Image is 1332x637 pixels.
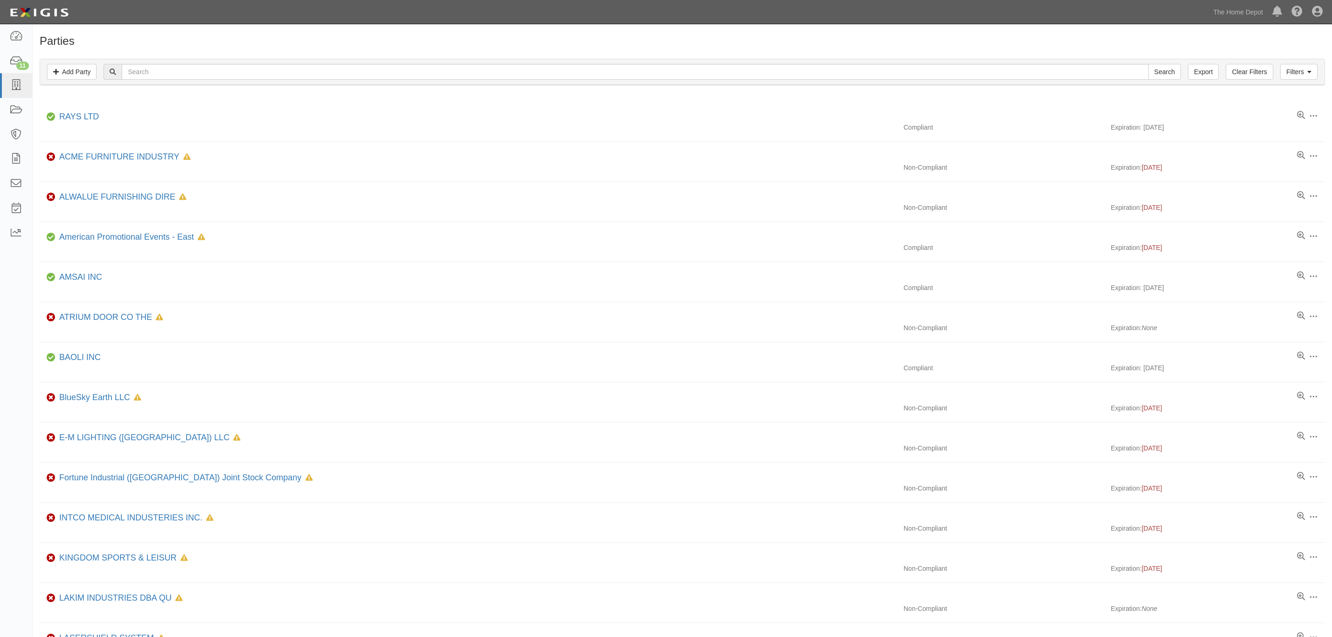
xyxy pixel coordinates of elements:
a: View results summary [1297,312,1305,321]
span: [DATE] [1142,204,1162,211]
a: Clear Filters [1226,64,1273,80]
div: ALWALUE FURNISHING DIRE [55,191,186,203]
img: logo-5460c22ac91f19d4615b14bd174203de0afe785f0fc80cf4dbbc73dc1793850b.png [7,4,71,21]
i: In Default since 07/05/2025 [134,395,141,401]
div: AMSAI INC [55,271,102,284]
span: [DATE] [1142,404,1162,412]
div: RAYS LTD [55,111,99,123]
i: Compliant [47,354,55,361]
div: Expiration: [1111,524,1325,533]
i: In Default since 11/22/2024 [198,234,205,241]
span: [DATE] [1142,565,1162,572]
div: Expiration: [1111,323,1325,332]
a: Filters [1280,64,1318,80]
div: Expiration: [1111,403,1325,413]
i: Compliant [47,234,55,241]
a: View results summary [1297,111,1305,120]
i: Help Center - Complianz [1291,7,1303,18]
i: In Default since 09/01/2023 [156,314,163,321]
a: View results summary [1297,392,1305,401]
i: In Default since 10/20/2024 [206,515,214,521]
div: Compliant [897,283,1111,292]
a: View results summary [1297,352,1305,361]
div: Expiration: [DATE] [1111,363,1325,373]
input: Search [1148,64,1181,80]
i: Non-Compliant [47,395,55,401]
a: BAOLI INC [59,353,101,362]
i: In Default since 10/26/2023 [175,595,183,602]
i: Compliant [47,274,55,281]
div: INTCO MEDICAL INDUSTERIES INC. [55,512,214,524]
a: View results summary [1297,231,1305,241]
div: Expiration: [1111,443,1325,453]
div: Expiration: [1111,203,1325,212]
div: Compliant [897,243,1111,252]
div: Non-Compliant [897,484,1111,493]
span: [DATE] [1142,164,1162,171]
div: Expiration: [1111,163,1325,172]
a: American Promotional Events - East [59,232,194,242]
div: Non-Compliant [897,203,1111,212]
div: Non-Compliant [897,604,1111,613]
a: View results summary [1297,472,1305,481]
i: None [1142,605,1157,612]
span: [DATE] [1142,485,1162,492]
i: In Default since 08/05/2024 [179,194,186,201]
div: ATRIUM DOOR CO THE [55,312,163,324]
div: E-M LIGHTING (USA) LLC [55,432,241,444]
span: [DATE] [1142,525,1162,532]
i: In Default since 06/21/2024 [305,475,313,481]
div: Expiration: [1111,604,1325,613]
a: ACME FURNITURE INDUSTRY [59,152,179,161]
div: Non-Compliant [897,403,1111,413]
i: Non-Compliant [47,475,55,481]
i: Non-Compliant [47,555,55,561]
div: Expiration: [DATE] [1111,283,1325,292]
a: View results summary [1297,512,1305,521]
div: BAOLI INC [55,352,101,364]
a: View results summary [1297,191,1305,201]
div: KINGDOM SPORTS & LEISUR [55,552,188,564]
i: Non-Compliant [47,515,55,521]
a: View results summary [1297,151,1305,160]
div: Expiration: [DATE] [1111,123,1325,132]
a: E-M LIGHTING ([GEOGRAPHIC_DATA]) LLC [59,433,229,442]
div: Non-Compliant [897,524,1111,533]
div: Fortune Industrial (Vietnam) Joint Stock Company [55,472,313,484]
div: American Promotional Events - East [55,231,205,243]
a: KINGDOM SPORTS & LEISUR [59,553,177,562]
div: Compliant [897,363,1111,373]
a: ALWALUE FURNISHING DIRE [59,192,175,201]
div: Non-Compliant [897,323,1111,332]
input: Search [122,64,1148,80]
a: INTCO MEDICAL INDUSTERIES INC. [59,513,202,522]
div: BlueSky Earth LLC [55,392,141,404]
span: [DATE] [1142,244,1162,251]
div: 11 [16,62,29,70]
i: In Default since 08/05/2025 [183,154,191,160]
span: [DATE] [1142,444,1162,452]
i: Non-Compliant [47,595,55,602]
a: LAKIM INDUSTRIES DBA QU [59,593,172,602]
div: Expiration: [1111,243,1325,252]
a: AMSAI INC [59,272,102,282]
a: Add Party [47,64,97,80]
i: In Default since 10/17/2024 [233,435,241,441]
a: View results summary [1297,271,1305,281]
i: Non-Compliant [47,154,55,160]
a: View results summary [1297,432,1305,441]
div: ACME FURNITURE INDUSTRY [55,151,191,163]
div: Expiration: [1111,564,1325,573]
a: RAYS LTD [59,112,99,121]
i: In Default since 06/10/2024 [180,555,188,561]
a: View results summary [1297,592,1305,602]
div: LAKIM INDUSTRIES DBA QU [55,592,183,604]
a: BlueSky Earth LLC [59,393,130,402]
h1: Parties [40,35,1325,47]
div: Non-Compliant [897,443,1111,453]
i: Non-Compliant [47,435,55,441]
div: Compliant [897,123,1111,132]
div: Non-Compliant [897,564,1111,573]
div: Non-Compliant [897,163,1111,172]
a: The Home Depot [1208,3,1268,21]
